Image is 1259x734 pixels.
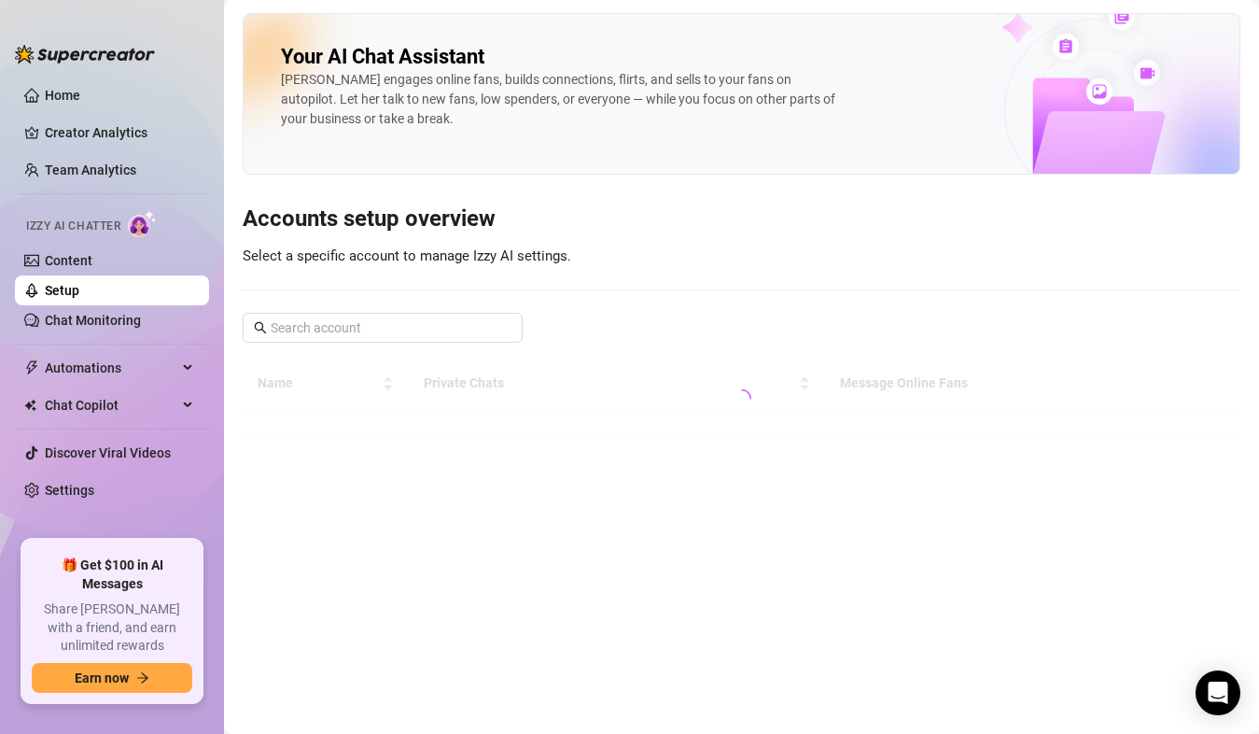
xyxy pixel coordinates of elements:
[45,253,92,268] a: Content
[32,663,192,693] button: Earn nowarrow-right
[45,483,94,498] a: Settings
[45,162,136,177] a: Team Analytics
[254,321,267,334] span: search
[26,218,120,235] span: Izzy AI Chatter
[45,353,177,383] span: Automations
[75,670,129,685] span: Earn now
[15,45,155,64] img: logo-BBDzfeDw.svg
[45,313,141,328] a: Chat Monitoring
[281,44,484,70] h2: Your AI Chat Assistant
[32,600,192,656] span: Share [PERSON_NAME] with a friend, and earn unlimited rewards
[24,399,36,412] img: Chat Copilot
[32,557,192,593] span: 🎁 Get $100 in AI Messages
[730,388,753,411] span: loading
[45,283,79,298] a: Setup
[45,390,177,420] span: Chat Copilot
[136,671,149,685] span: arrow-right
[45,118,194,148] a: Creator Analytics
[281,70,841,129] div: [PERSON_NAME] engages online fans, builds connections, flirts, and sells to your fans on autopilo...
[243,247,571,264] span: Select a specific account to manage Izzy AI settings.
[24,360,39,375] span: thunderbolt
[1196,670,1240,715] div: Open Intercom Messenger
[243,205,1240,234] h3: Accounts setup overview
[45,445,171,460] a: Discover Viral Videos
[128,210,157,237] img: AI Chatter
[45,88,80,103] a: Home
[271,318,497,338] input: Search account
